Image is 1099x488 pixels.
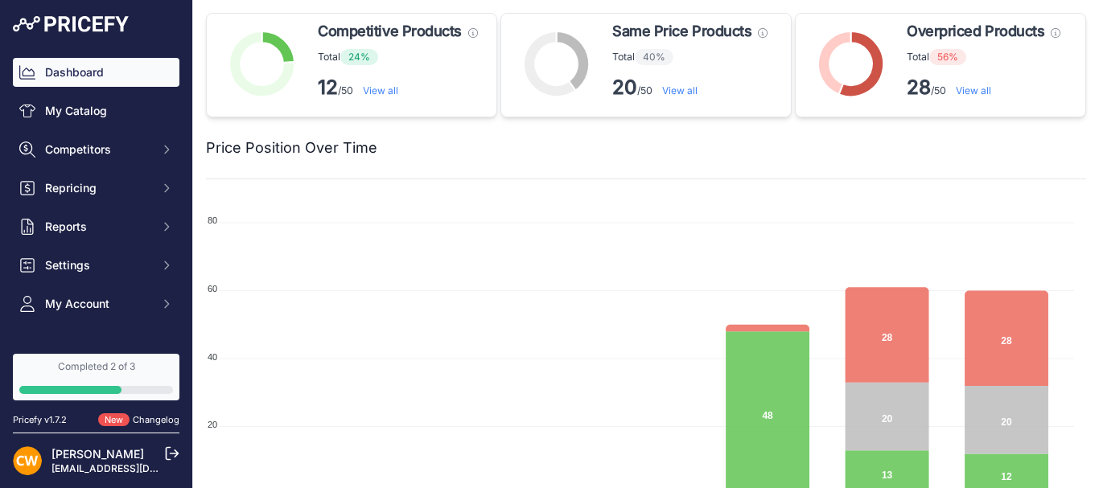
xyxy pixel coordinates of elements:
span: Reports [45,219,150,235]
h2: Price Position Over Time [206,137,377,159]
p: /50 [612,75,768,100]
span: Overpriced Products [907,20,1044,43]
a: View all [662,84,698,96]
p: Total [612,49,768,65]
button: Competitors [13,135,179,164]
a: Changelog [133,414,179,425]
button: My Account [13,289,179,318]
a: My Catalog [13,96,179,125]
span: Same Price Products [612,20,751,43]
span: My Account [45,296,150,312]
p: /50 [907,75,1060,100]
tspan: 40 [208,352,217,362]
p: /50 [318,75,478,100]
span: Repricing [45,180,150,196]
span: Settings [45,257,150,273]
span: 24% [340,49,378,65]
strong: 12 [318,76,338,99]
button: Reports [13,212,179,241]
strong: 20 [612,76,637,99]
strong: 28 [907,76,931,99]
span: 56% [929,49,966,65]
a: Dashboard [13,58,179,87]
tspan: 60 [208,284,217,293]
span: Competitors [45,141,150,158]
span: New [98,413,130,427]
nav: Sidebar [13,58,179,444]
tspan: 20 [208,420,217,429]
button: Settings [13,251,179,280]
a: View all [363,84,398,96]
p: Total [907,49,1060,65]
span: 40% [635,49,673,65]
img: Pricefy Logo [13,16,129,32]
a: View all [956,84,991,96]
button: Repricing [13,174,179,203]
div: Pricefy v1.7.2 [13,413,67,427]
a: [EMAIL_ADDRESS][DOMAIN_NAME] [51,462,220,474]
a: Completed 2 of 3 [13,354,179,400]
div: Completed 2 of 3 [19,360,173,373]
tspan: 80 [208,215,217,225]
a: [PERSON_NAME] [51,447,144,461]
p: Total [318,49,478,65]
span: Competitive Products [318,20,462,43]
